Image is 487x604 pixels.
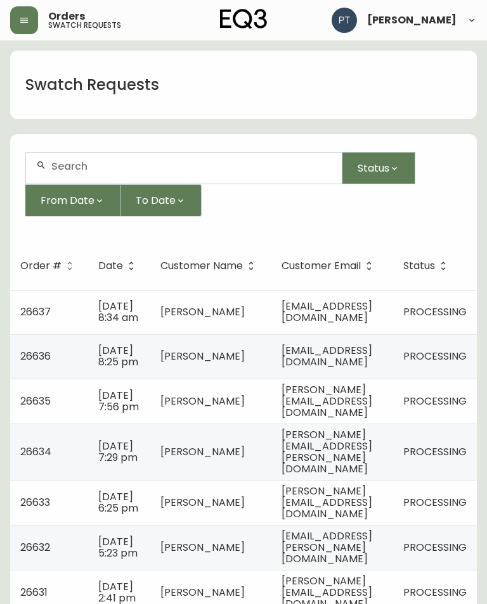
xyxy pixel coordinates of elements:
h5: swatch requests [48,22,121,29]
span: Customer Email [282,260,377,272]
span: 26634 [20,444,51,459]
span: Order # [20,262,62,270]
span: 26636 [20,349,51,363]
span: Order # [20,260,78,272]
span: [EMAIL_ADDRESS][DOMAIN_NAME] [282,299,372,325]
span: Customer Name [160,260,259,272]
span: To Date [136,192,176,208]
span: PROCESSING [403,394,467,408]
span: [DATE] 6:25 pm [98,489,138,515]
span: 26635 [20,394,51,408]
span: [DATE] 7:56 pm [98,388,139,414]
input: Search [51,160,332,172]
span: [EMAIL_ADDRESS][PERSON_NAME][DOMAIN_NAME] [282,529,372,566]
span: [PERSON_NAME] [160,394,245,408]
span: [PERSON_NAME][EMAIL_ADDRESS][DOMAIN_NAME] [282,382,372,420]
span: From Date [41,192,94,208]
span: Date [98,262,123,270]
span: [PERSON_NAME] [160,444,245,459]
span: 26633 [20,495,50,510]
span: PROCESSING [403,585,467,600]
span: Date [98,260,140,272]
span: Orders [48,11,85,22]
span: PROCESSING [403,495,467,510]
span: Status [403,260,451,272]
button: From Date [25,184,120,217]
span: [DATE] 8:25 pm [98,343,138,369]
span: [PERSON_NAME] [160,349,245,363]
span: [DATE] 7:29 pm [98,439,138,465]
span: PROCESSING [403,305,467,319]
span: [DATE] 5:23 pm [98,534,138,560]
span: [PERSON_NAME] [160,305,245,319]
span: Customer Email [282,262,361,270]
span: Status [403,262,435,270]
span: [EMAIL_ADDRESS][DOMAIN_NAME] [282,343,372,369]
span: Customer Name [160,262,243,270]
span: [PERSON_NAME] [160,495,245,510]
span: 26631 [20,585,48,600]
span: PROCESSING [403,349,467,363]
span: Status [358,160,389,176]
span: [PERSON_NAME] [160,585,245,600]
span: [PERSON_NAME][EMAIL_ADDRESS][PERSON_NAME][DOMAIN_NAME] [282,427,372,476]
span: 26632 [20,540,50,555]
button: To Date [120,184,202,217]
span: PROCESSING [403,540,467,555]
h1: Swatch Requests [25,74,159,96]
span: 26637 [20,305,51,319]
span: [DATE] 8:34 am [98,299,138,325]
img: 986dcd8e1aab7847125929f325458823 [332,8,357,33]
span: [PERSON_NAME] [367,15,457,25]
span: [PERSON_NAME] [160,540,245,555]
img: logo [220,9,267,29]
button: Status [342,152,415,184]
span: [PERSON_NAME][EMAIL_ADDRESS][DOMAIN_NAME] [282,484,372,521]
span: PROCESSING [403,444,467,459]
